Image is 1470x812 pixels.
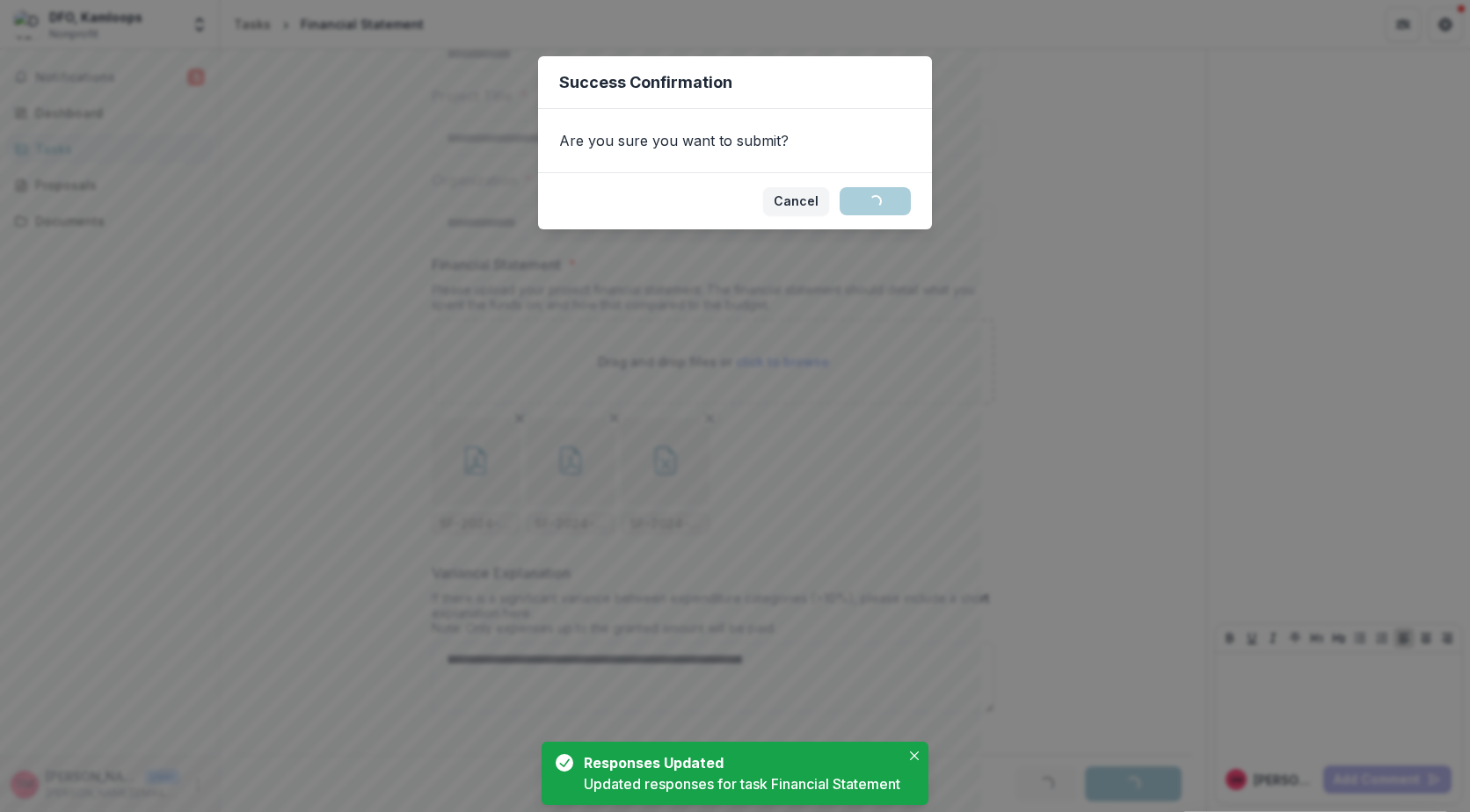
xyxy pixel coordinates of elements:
div: Responses Updated [584,752,893,773]
button: Cancel [763,187,829,215]
button: Close [904,745,925,766]
div: Updated responses for task Financial Statement [584,773,900,794]
div: Are you sure you want to submit? [538,109,932,172]
header: Success Confirmation [538,56,932,109]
